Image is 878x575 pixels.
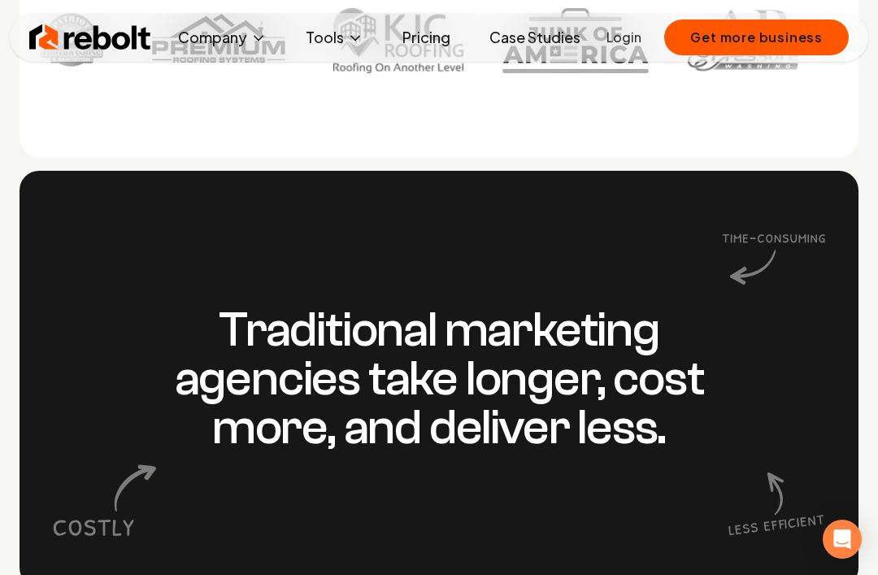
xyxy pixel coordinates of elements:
div: Open Intercom Messenger [823,520,862,559]
button: Company [165,21,280,54]
h3: Traditional marketing agencies take longer, cost more, and deliver less. [127,306,751,452]
img: Customer 5 [687,8,802,73]
a: Pricing [389,21,463,54]
img: Rebolt Logo [29,21,151,54]
button: Get more business [664,20,849,55]
img: Customer 2 [142,8,293,73]
img: Customer 3 [333,8,463,73]
button: Tools [293,21,376,54]
img: Customer 1 [38,8,103,73]
img: Customer 4 [502,8,648,73]
a: Login [606,28,641,47]
a: Case Studies [476,21,593,54]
